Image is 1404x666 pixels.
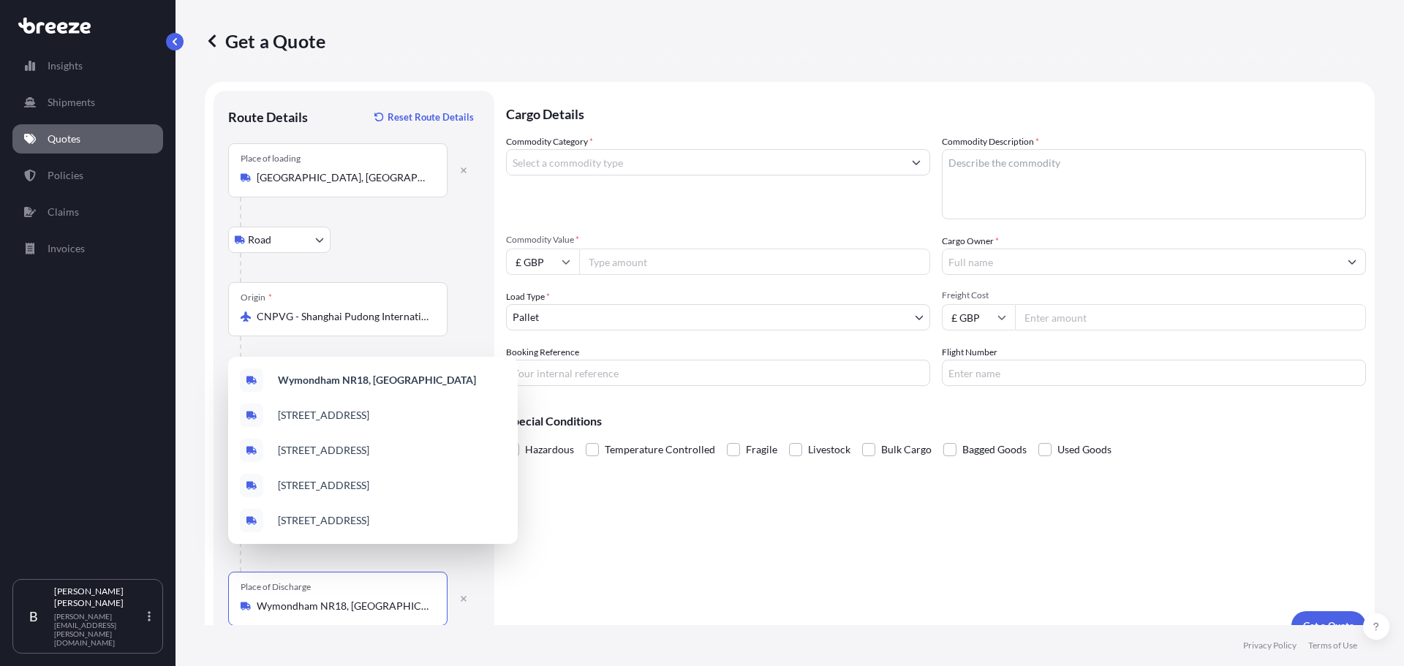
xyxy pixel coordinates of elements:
label: Commodity Category [506,135,593,149]
span: Bagged Goods [962,439,1027,461]
input: Type amount [579,249,930,275]
div: Place of loading [241,153,301,164]
span: Bulk Cargo [881,439,932,461]
span: [STREET_ADDRESS] [278,443,369,458]
span: Livestock [808,439,850,461]
input: Your internal reference [506,360,930,386]
p: Privacy Policy [1243,640,1297,651]
div: Place of Discharge [241,581,311,593]
p: Quotes [48,132,80,146]
button: Select transport [228,227,331,253]
p: [PERSON_NAME][EMAIL_ADDRESS][PERSON_NAME][DOMAIN_NAME] [54,612,145,647]
p: Route Details [228,108,308,126]
p: Special Conditions [506,415,1366,427]
input: Enter name [942,360,1366,386]
input: Origin [257,309,429,324]
p: Get a Quote [1303,618,1354,633]
p: Shipments [48,95,95,110]
p: [PERSON_NAME] [PERSON_NAME] [54,586,145,609]
p: Invoices [48,241,85,256]
div: Origin [241,292,272,303]
span: Fragile [746,439,777,461]
p: Claims [48,205,79,219]
input: Place of loading [257,170,429,185]
span: Load Type [506,290,550,304]
span: [STREET_ADDRESS] [278,478,369,493]
span: Commodity Value [506,234,930,246]
label: Cargo Owner [942,234,999,249]
button: Show suggestions [1339,249,1365,275]
span: B [29,609,38,624]
p: Policies [48,168,83,183]
span: Road [248,232,271,247]
label: Flight Number [942,345,997,360]
input: Place of Discharge [257,599,429,613]
label: Booking Reference [506,345,579,360]
span: [STREET_ADDRESS] [278,513,369,528]
p: Get a Quote [205,29,325,53]
input: Full name [943,249,1339,275]
p: Reset Route Details [388,110,474,124]
p: Cargo Details [506,91,1366,135]
div: Show suggestions [228,357,518,544]
span: Hazardous [525,439,574,461]
p: Insights [48,58,83,73]
span: Used Goods [1057,439,1111,461]
p: Terms of Use [1308,640,1357,651]
input: Select a commodity type [507,149,903,175]
button: Show suggestions [903,149,929,175]
span: Freight Cost [942,290,1366,301]
span: [STREET_ADDRESS] [278,408,369,423]
label: Commodity Description [942,135,1039,149]
b: Wymondham NR18, [GEOGRAPHIC_DATA] [278,374,476,386]
span: Pallet [513,310,539,325]
input: Enter amount [1015,304,1366,330]
span: Temperature Controlled [605,439,715,461]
